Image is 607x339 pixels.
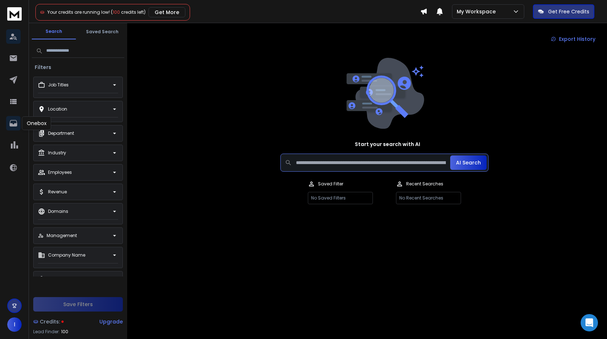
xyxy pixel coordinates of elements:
img: logo [7,7,22,21]
p: No Saved Filters [308,192,373,204]
p: Management [47,233,77,239]
button: Get Free Credits [533,4,594,19]
a: Export History [545,32,601,46]
span: ( credits left) [111,9,146,15]
button: I [7,317,22,332]
p: My Workspace [457,8,499,15]
button: Saved Search [80,25,124,39]
img: image [345,58,424,129]
div: Upgrade [99,318,123,325]
p: Location [48,106,67,112]
a: Credits:Upgrade [33,314,123,329]
button: Search [32,24,76,39]
p: Saved Filter [318,181,343,187]
p: Recent Searches [406,181,443,187]
h1: Start your search with AI [355,141,420,148]
p: Industry [48,150,66,156]
p: Company Name [48,252,85,258]
p: Lead Finder: [33,329,60,335]
p: Get Free Credits [548,8,589,15]
span: 100 [61,329,68,335]
button: AI Search [450,155,487,170]
p: Revenue [48,189,67,195]
p: No Recent Searches [396,192,461,204]
p: Department [48,130,74,136]
p: Company Location [48,276,91,282]
h3: Filters [32,64,54,71]
span: Credits: [40,318,60,325]
p: Domains [48,209,68,214]
span: 100 [113,9,120,15]
p: Employees [48,169,72,175]
div: Open Intercom Messenger [581,314,598,331]
span: Your credits are running low! [47,9,110,15]
div: Onebox [22,116,51,130]
button: Get More [148,7,185,17]
p: Job Titles [48,82,69,88]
